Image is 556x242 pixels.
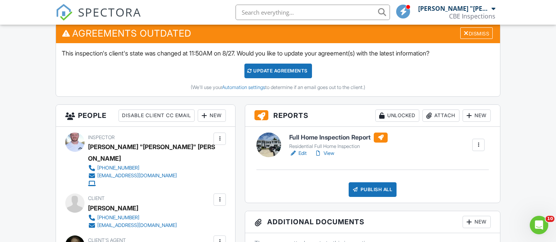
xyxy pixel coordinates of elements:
div: Dismiss [460,27,493,39]
h3: Additional Documents [245,211,500,233]
span: 10 [546,216,554,222]
div: Attach [422,109,459,122]
h3: People [56,105,235,127]
span: Inspector [88,134,115,140]
div: [EMAIL_ADDRESS][DOMAIN_NAME] [97,173,177,179]
div: Publish All [349,182,397,197]
h6: Full Home Inspection Report [289,133,388,143]
a: [PHONE_NUMBER] [88,164,212,172]
div: [PERSON_NAME] [88,202,138,214]
div: Update Agreements [244,64,312,78]
div: [PERSON_NAME] "[PERSON_NAME]" [PERSON_NAME] [88,141,218,164]
div: [EMAIL_ADDRESS][DOMAIN_NAME] [97,222,177,229]
div: (We'll use your to determine if an email goes out to the client.) [62,84,494,91]
div: [PHONE_NUMBER] [97,215,139,221]
div: CBE Inspections [449,12,495,20]
a: SPECTORA [56,10,141,27]
img: The Best Home Inspection Software - Spectora [56,4,73,21]
a: [EMAIL_ADDRESS][DOMAIN_NAME] [88,172,212,180]
iframe: Intercom live chat [530,216,548,234]
div: [PHONE_NUMBER] [97,165,139,171]
div: Unlocked [375,109,419,122]
a: View [314,150,334,157]
div: Residential Full Home Inspection [289,143,388,150]
div: New [198,109,226,122]
a: [EMAIL_ADDRESS][DOMAIN_NAME] [88,222,177,229]
a: Full Home Inspection Report Residential Full Home Inspection [289,133,388,150]
div: Disable Client CC Email [119,109,195,122]
h3: Agreements Outdated [56,24,500,43]
a: [PHONE_NUMBER] [88,214,177,222]
a: Edit [289,150,307,157]
span: SPECTORA [78,4,141,20]
div: New [463,109,491,122]
input: Search everything... [236,5,390,20]
span: Client [88,195,105,201]
a: Automation settings [222,84,265,90]
div: New [463,216,491,228]
div: This inspection's client's state was changed at 11:50AM on 8/27. Would you like to update your ag... [56,43,500,96]
div: [PERSON_NAME] "[PERSON_NAME]" [PERSON_NAME] [418,5,490,12]
h3: Reports [245,105,500,127]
